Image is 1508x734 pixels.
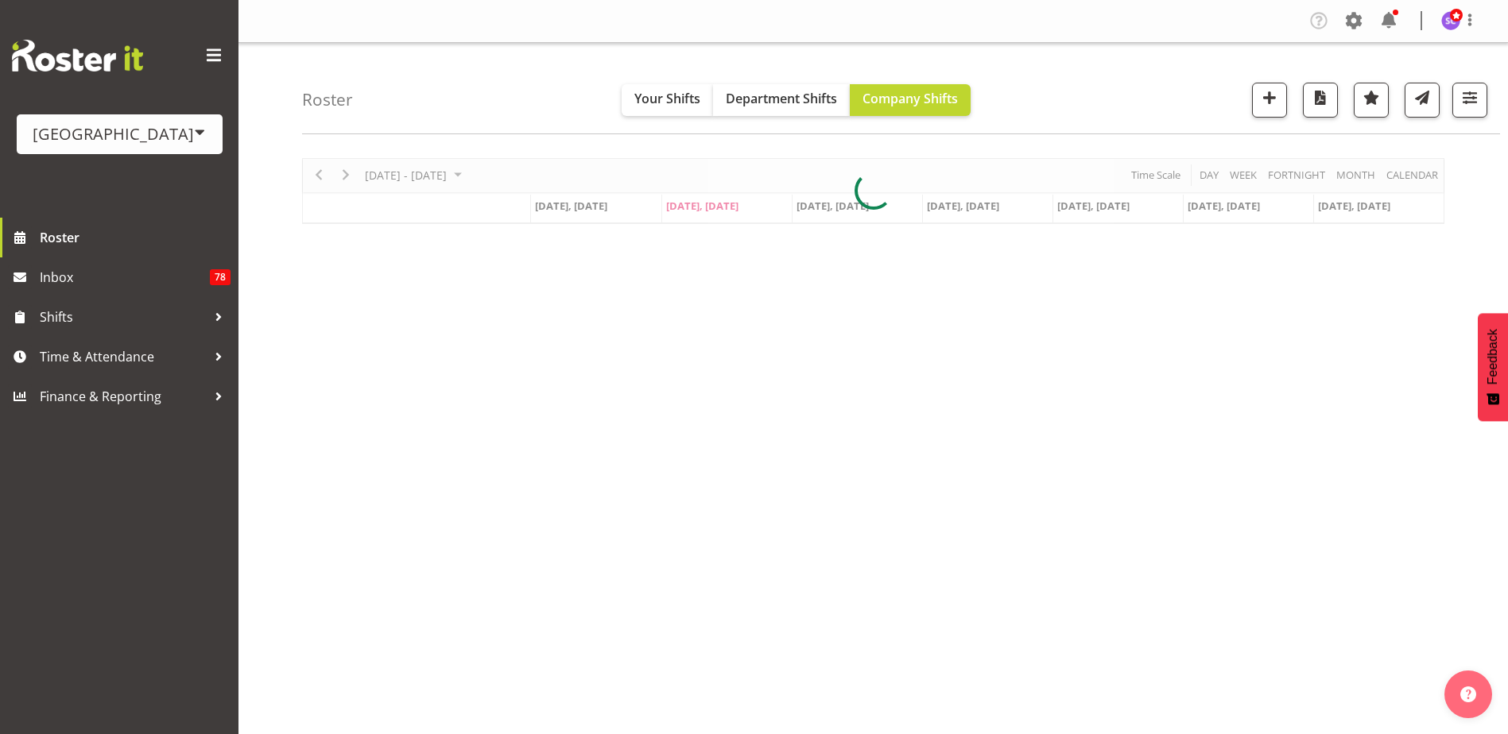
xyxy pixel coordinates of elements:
[1303,83,1338,118] button: Download a PDF of the roster according to the set date range.
[33,122,207,146] div: [GEOGRAPHIC_DATA]
[210,269,231,285] span: 78
[726,90,837,107] span: Department Shifts
[863,90,958,107] span: Company Shifts
[40,384,207,408] span: Finance & Reporting
[713,84,850,116] button: Department Shifts
[1405,83,1440,118] button: Send a list of all shifts for the selected filtered period to all rostered employees.
[40,305,207,329] span: Shifts
[1486,329,1500,384] span: Feedback
[1460,686,1476,702] img: help-xxl-2.png
[1252,83,1287,118] button: Add a new shift
[850,84,971,116] button: Company Shifts
[302,91,353,109] h4: Roster
[40,226,231,249] span: Roster
[40,265,210,289] span: Inbox
[1354,83,1389,118] button: Highlight an important date within the roster.
[1452,83,1487,118] button: Filter Shifts
[12,40,143,71] img: Rosterit website logo
[622,84,713,116] button: Your Shifts
[1441,11,1460,30] img: stephen-cook564.jpg
[1478,313,1508,421] button: Feedback - Show survey
[40,345,207,369] span: Time & Attendance
[634,90,700,107] span: Your Shifts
